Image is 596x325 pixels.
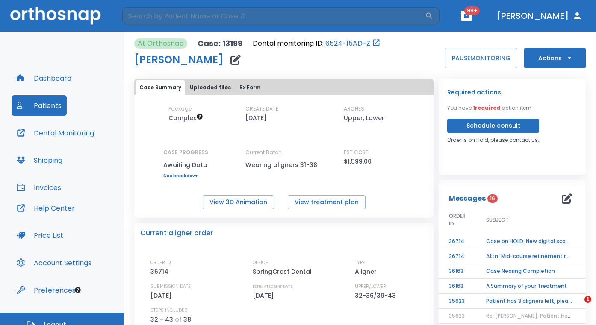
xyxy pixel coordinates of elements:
[473,104,500,111] span: 1 required
[245,149,322,156] p: Current Batch
[486,216,509,224] span: SUBJECT
[150,314,173,325] p: 32 - 43
[439,249,476,264] td: 36714
[344,113,384,123] p: Upper, Lower
[163,173,208,179] a: See breakdown
[12,280,81,300] button: Preferences
[449,312,465,319] span: 35623
[447,104,531,112] p: You have action item
[355,290,399,301] p: 32-36/39-43
[183,314,191,325] p: 38
[138,38,184,49] p: At Orthosnap
[122,7,425,24] input: Search by Patient Name or Case #
[168,114,203,122] span: Up to 50 Steps (100 aligners)
[163,160,208,170] p: Awaiting Data
[253,38,324,49] p: Dental monitoring ID:
[12,177,66,198] button: Invoices
[439,264,476,279] td: 36163
[168,105,192,113] p: Package
[12,225,68,246] button: Price List
[524,48,586,68] button: Actions
[253,290,277,301] p: [DATE]
[12,123,99,143] button: Dental Monitoring
[12,150,68,170] button: Shipping
[134,55,224,65] h1: [PERSON_NAME]
[355,283,386,290] p: UPPER/LOWER
[447,136,539,144] p: Order is on Hold, please contact us.
[439,234,476,249] td: 36714
[245,160,322,170] p: Wearing aligners 31-38
[449,193,486,204] p: Messages
[253,266,315,277] p: SpringCrest Dental
[447,87,501,97] p: Required actions
[447,119,539,133] button: Schedule consult
[203,195,274,209] button: View 3D Animation
[449,212,466,228] span: ORDER ID
[150,259,171,266] p: ORDER ID
[12,68,77,88] button: Dashboard
[236,80,264,95] button: Rx Form
[12,252,97,273] button: Account Settings
[355,266,380,277] p: Aligner
[140,228,213,238] p: Current aligner order
[245,105,278,113] p: CREATE DATE
[476,294,583,309] td: Patient has 3 aligners left, please order next set!
[288,195,366,209] button: View treatment plan
[12,198,80,218] button: Help Center
[584,296,591,303] span: 1
[198,38,242,49] p: Case: 13199
[74,286,82,294] div: Tooltip anchor
[439,294,476,309] td: 35623
[487,194,498,203] span: 16
[245,113,267,123] p: [DATE]
[476,249,583,264] td: Attn! Mid-course refinement required
[355,259,365,266] p: TYPE
[493,8,586,23] button: [PERSON_NAME]
[344,156,372,167] p: $1,599.00
[253,259,268,266] p: OFFICE
[136,80,185,95] button: Case Summary
[12,95,67,116] button: Patients
[253,283,292,290] p: ESTIMATED SHIP DATE
[150,307,187,314] p: STEPS INCLUDED
[464,6,480,15] span: 99+
[186,80,234,95] button: Uploaded files
[253,38,381,49] div: Open patient in dental monitoring portal
[439,279,476,294] td: 36163
[150,290,175,301] p: [DATE]
[150,283,191,290] p: SUBMISSION DATE
[476,234,583,249] td: Case on HOLD: New digital scans required
[325,38,370,49] a: 6524-15AD-Z
[163,149,208,156] p: CASE PROGRESS
[567,296,587,316] iframe: Intercom live chat
[10,7,101,24] img: Orthosnap
[136,80,432,95] div: tabs
[150,266,171,277] p: 36714
[445,48,517,68] button: PAUSEMONITORING
[476,264,583,279] td: Case Nearing Completion
[344,149,369,156] p: EST COST
[175,314,182,325] p: of
[476,279,583,294] td: A Summary of your Treatment
[344,105,364,113] p: ARCHES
